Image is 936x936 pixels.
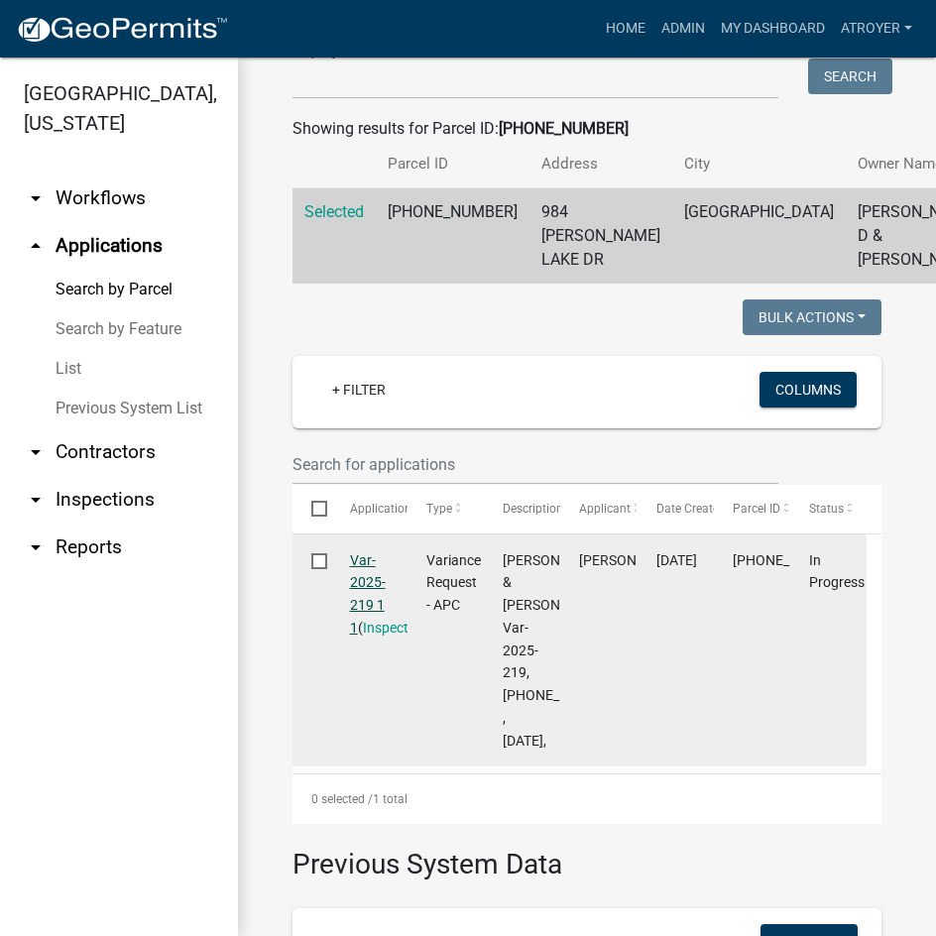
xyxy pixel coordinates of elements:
a: Selected [304,202,364,221]
th: Address [529,141,672,187]
span: Description [503,502,563,516]
h3: Previous System Data [292,824,881,885]
datatable-header-cell: Select [292,485,330,532]
a: Inspections [363,620,434,636]
strong: [PHONE_NUMBER] [499,119,629,138]
a: + Filter [316,372,402,408]
datatable-header-cell: Date Created [637,485,713,532]
datatable-header-cell: Application Number [330,485,407,532]
i: arrow_drop_down [24,535,48,559]
datatable-header-cell: Description [484,485,560,532]
span: Variance Request - APC [426,552,481,614]
span: Application Number [350,502,458,516]
div: 1 total [292,774,881,824]
a: Home [598,10,653,48]
datatable-header-cell: Type [408,485,484,532]
datatable-header-cell: Status [790,485,867,532]
td: 984 [PERSON_NAME] LAKE DR [529,188,672,285]
button: Search [808,58,892,94]
i: arrow_drop_down [24,488,48,512]
span: Amy Troyer [579,552,685,568]
div: Showing results for Parcel ID: [292,117,881,141]
span: 07/23/2025 [656,552,697,568]
button: Bulk Actions [743,299,881,335]
i: arrow_drop_down [24,186,48,210]
a: Admin [653,10,713,48]
span: Richard & Julie Barrett, Var-2025-219, 029-099-015, , 09/08/2025, [503,552,623,749]
datatable-header-cell: Parcel ID [714,485,790,532]
a: Var-2025-219 1 1 [350,552,386,636]
input: Search for applications [292,444,778,485]
td: [PHONE_NUMBER] [376,188,529,285]
datatable-header-cell: Applicant [560,485,637,532]
span: Applicant [579,502,631,516]
span: Status [809,502,844,516]
span: 029-099-015 [733,552,850,568]
span: Type [426,502,452,516]
th: City [672,141,846,187]
td: [GEOGRAPHIC_DATA] [672,188,846,285]
span: In Progress [809,552,865,591]
i: arrow_drop_up [24,234,48,258]
div: ( ) [350,549,389,640]
span: 0 selected / [311,792,373,806]
span: Parcel ID [733,502,780,516]
a: atroyer [833,10,920,48]
i: arrow_drop_down [24,440,48,464]
th: Parcel ID [376,141,529,187]
button: Columns [760,372,857,408]
a: My Dashboard [713,10,833,48]
span: Date Created [656,502,726,516]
